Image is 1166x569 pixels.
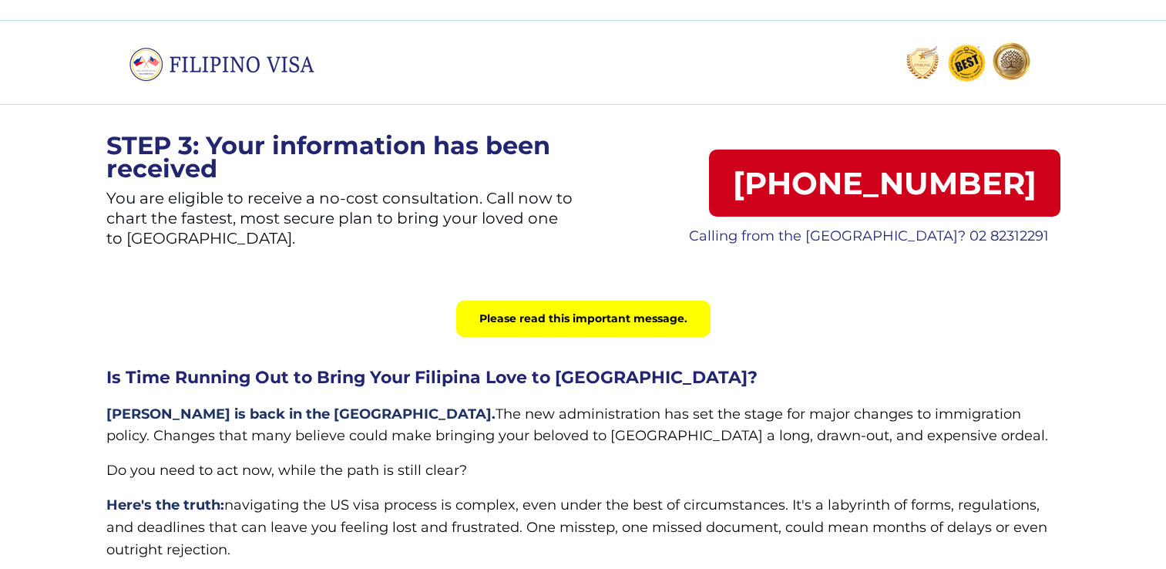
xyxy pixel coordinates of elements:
span: navigating the US visa process is complex, even under the best of circumstances. It's a labyrinth... [106,497,1047,558]
span: The new administration has set the stage for major changes to immigration policy. Changes that ma... [106,406,1048,445]
span: Do you need to act now, while the path is still clear? [106,462,467,479]
p: You are eligible to receive a no-cost consultation. Call now to chart the fastest, most secure pl... [106,188,574,260]
a: [PHONE_NUMBER] [709,150,1060,217]
p: Calling from the [GEOGRAPHIC_DATA]? 02 82312291 [677,224,1060,248]
div: Please read this important message. [456,301,711,337]
p: STEP 3: Your information has been received [106,134,574,180]
span: [PERSON_NAME] is back in the [GEOGRAPHIC_DATA]. [106,406,496,423]
span: Here's the truth: [106,497,224,513]
h2: Is Time Running Out to Bring Your Filipina Love to [GEOGRAPHIC_DATA]? [106,368,1060,388]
